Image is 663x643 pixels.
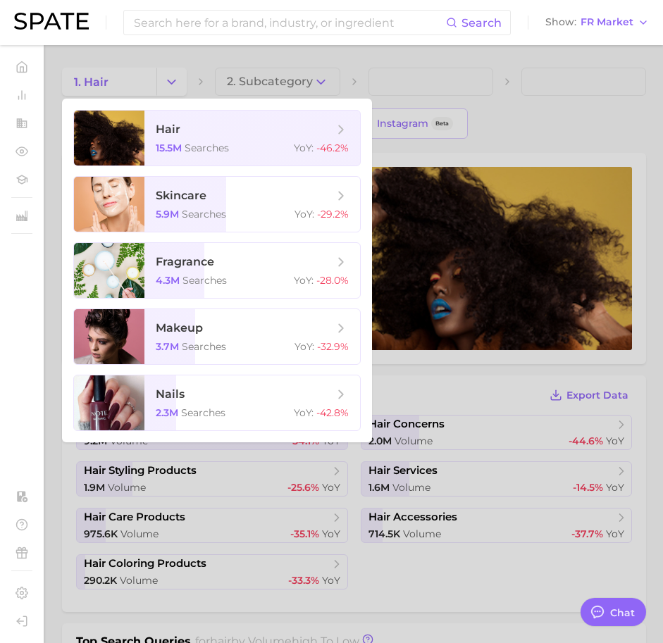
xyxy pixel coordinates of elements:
[294,406,314,419] span: YoY :
[156,274,180,287] span: 4.3m
[156,142,182,154] span: 15.5m
[132,11,446,35] input: Search here for a brand, industry, or ingredient
[156,387,185,401] span: nails
[294,274,314,287] span: YoY :
[294,142,314,154] span: YoY :
[542,13,652,32] button: ShowFR Market
[11,611,32,632] a: Log out. Currently logged in as Pro User with e-mail spate.pro@test.test.
[295,340,314,353] span: YoY :
[181,406,225,419] span: searches
[156,123,180,136] span: hair
[156,208,179,220] span: 5.9m
[316,142,349,154] span: -46.2%
[316,274,349,287] span: -28.0%
[581,18,633,26] span: FR Market
[461,16,502,30] span: Search
[14,13,89,30] img: SPATE
[185,142,229,154] span: searches
[317,208,349,220] span: -29.2%
[156,406,178,419] span: 2.3m
[182,274,227,287] span: searches
[156,255,214,268] span: fragrance
[182,340,226,353] span: searches
[62,99,372,442] ul: Change Category
[156,189,206,202] span: skincare
[182,208,226,220] span: searches
[156,340,179,353] span: 3.7m
[295,208,314,220] span: YoY :
[317,340,349,353] span: -32.9%
[316,406,349,419] span: -42.8%
[545,18,576,26] span: Show
[156,321,203,335] span: makeup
